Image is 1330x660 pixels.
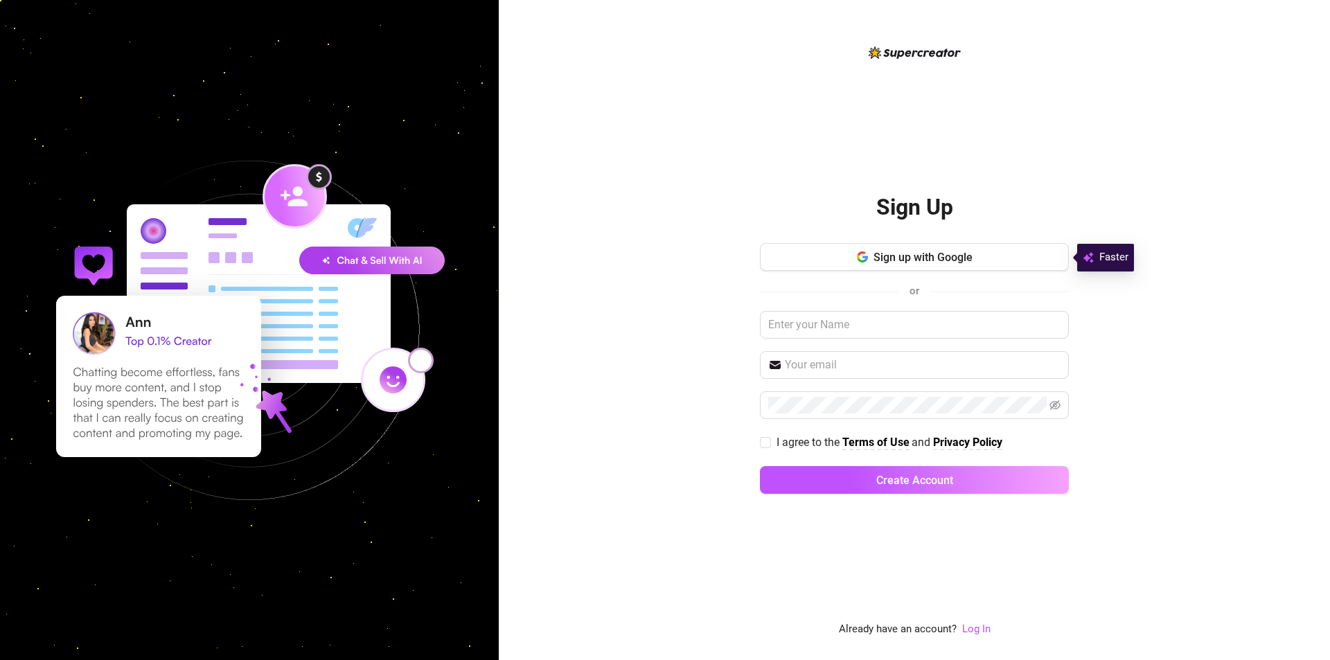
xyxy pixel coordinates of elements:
[869,46,961,59] img: logo-BBDzfeDw.svg
[962,623,991,635] a: Log In
[842,436,910,449] strong: Terms of Use
[962,621,991,638] a: Log In
[777,436,842,449] span: I agree to the
[760,243,1069,271] button: Sign up with Google
[842,436,910,450] a: Terms of Use
[910,285,919,297] span: or
[1083,249,1094,266] img: svg%3e
[876,193,953,222] h2: Sign Up
[874,251,973,264] span: Sign up with Google
[933,436,1002,449] strong: Privacy Policy
[1099,249,1128,266] span: Faster
[876,474,953,487] span: Create Account
[839,621,957,638] span: Already have an account?
[760,311,1069,339] input: Enter your Name
[785,357,1061,373] input: Your email
[933,436,1002,450] a: Privacy Policy
[10,91,489,570] img: signup-background-D0MIrEPF.svg
[760,466,1069,494] button: Create Account
[1049,400,1061,411] span: eye-invisible
[912,436,933,449] span: and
